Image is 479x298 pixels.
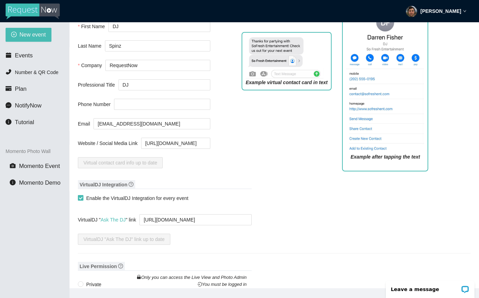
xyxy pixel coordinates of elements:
[118,264,123,268] span: question-circle
[406,6,417,17] img: ACg8ocL1bTAKA2lfBXigJvF4dVmn0cAK-qBhFLcZIcYm964A_60Xrl0o=s96-c
[11,32,17,38] span: plus-circle
[78,40,105,51] label: Last Name
[381,276,479,298] iframe: LiveChat chat widget
[10,179,16,185] span: info-circle
[105,60,210,71] input: Company
[6,119,11,125] span: info-circle
[6,86,11,91] span: credit-card
[78,118,94,129] label: Email
[6,102,11,108] span: message
[78,157,163,168] button: Virtual contact card info up to date
[6,69,11,75] span: phone
[78,216,136,224] div: VirtualDJ " " link
[6,3,60,19] img: RequestNow
[78,138,141,149] label: Website / Social Media Link
[78,21,108,32] label: First Name
[246,36,324,79] img: Virtual Contact Card in a text message
[197,282,202,287] span: login
[100,217,125,223] a: Ask The DJ
[141,138,210,149] input: Website / Social Media Link
[78,79,119,90] label: Professional Title
[137,275,141,279] span: lock
[15,119,34,126] span: Tutorial
[10,163,16,169] span: camera
[78,180,135,189] span: VirtualDJ Integration
[108,21,210,32] input: First Name
[15,70,58,75] span: Number & QR Code
[346,153,424,161] figcaption: Example after tapping the text
[463,9,466,13] span: down
[421,8,461,14] strong: [PERSON_NAME]
[6,52,11,58] span: calendar
[105,40,210,51] input: Last Name
[15,86,27,92] span: Plan
[78,262,125,271] span: Live Permission
[78,100,111,108] span: Phone Number
[78,60,105,71] label: Company
[139,214,252,225] textarea: [URL][DOMAIN_NAME]
[15,102,41,109] span: NotifyNow
[83,281,249,295] span: Private
[119,79,210,90] input: Professional Title
[19,163,60,169] span: Momento Event
[6,28,51,42] button: plus-circleNew event
[15,52,33,59] span: Events
[19,179,60,186] span: Momento Demo
[246,79,328,86] figcaption: Example virtual contact card in text
[78,234,170,245] button: VirtualDJ "Ask The DJ" link up to date
[123,274,246,295] div: Only you can access the Live View and Photo Admin You must be logged in Recommended if you run ev...
[83,194,191,202] span: Enable the VirtualDJ Integration for every event
[19,30,46,39] span: New event
[129,182,133,187] span: question-circle
[94,118,210,129] input: Email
